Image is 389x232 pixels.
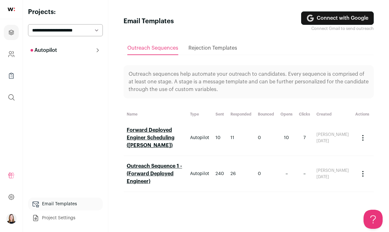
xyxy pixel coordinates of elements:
a: Company and ATS Settings [4,46,19,62]
a: Connect with Google [301,11,374,25]
a: Rejection Templates [188,42,237,54]
a: Company Lists [4,68,19,83]
th: Name [124,109,187,120]
a: Email Templates [28,198,103,210]
td: Autopilot [187,120,212,156]
div: [PERSON_NAME] [316,168,349,173]
img: 15272052-medium_jpg [6,214,17,224]
a: Forward Deployed Enginer Scheduling ([PERSON_NAME]) [127,128,174,148]
div: [DATE] [316,138,349,144]
button: Open dropdown [6,214,17,224]
td: 0 [255,156,277,192]
td: Autopilot [187,156,212,192]
a: Project Settings [28,212,103,224]
div: [DATE] [316,174,349,179]
button: Actions [355,166,371,181]
button: Autopilot [28,44,103,57]
td: 10 [277,120,296,156]
span: Outreach Sequences [127,46,178,51]
td: 0 [255,120,277,156]
td: 26 [227,156,255,192]
th: Created [313,109,352,120]
div: Connect Gmail to send outreach [301,26,374,31]
td: 240 [212,156,227,192]
p: Autopilot [31,46,57,54]
th: Type [187,109,212,120]
div: – [299,171,310,177]
iframe: Help Scout Beacon - Open [364,210,383,229]
span: Rejection Templates [188,46,237,51]
th: Clicks [296,109,313,120]
h2: Projects: [28,8,103,17]
th: Bounced [255,109,277,120]
th: Opens [277,109,296,120]
div: – [280,171,293,177]
th: Sent [212,109,227,120]
th: Responded [227,109,255,120]
a: Outreach Sequence 1 - (Forward Deployed Engineer) [127,164,182,184]
div: Outreach sequences help automate your outreach to candidates. Every sequence is comprised of at l... [124,65,374,98]
a: Projects [4,25,19,40]
th: Actions [352,109,374,120]
button: Actions [355,130,371,145]
img: wellfound-shorthand-0d5821cbd27db2630d0214b213865d53afaa358527fdda9d0ea32b1df1b89c2c.svg [8,8,15,11]
td: 7 [296,120,313,156]
h1: Email Templates [124,17,174,26]
td: 10 [212,120,227,156]
td: 11 [227,120,255,156]
div: [PERSON_NAME] [316,132,349,137]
